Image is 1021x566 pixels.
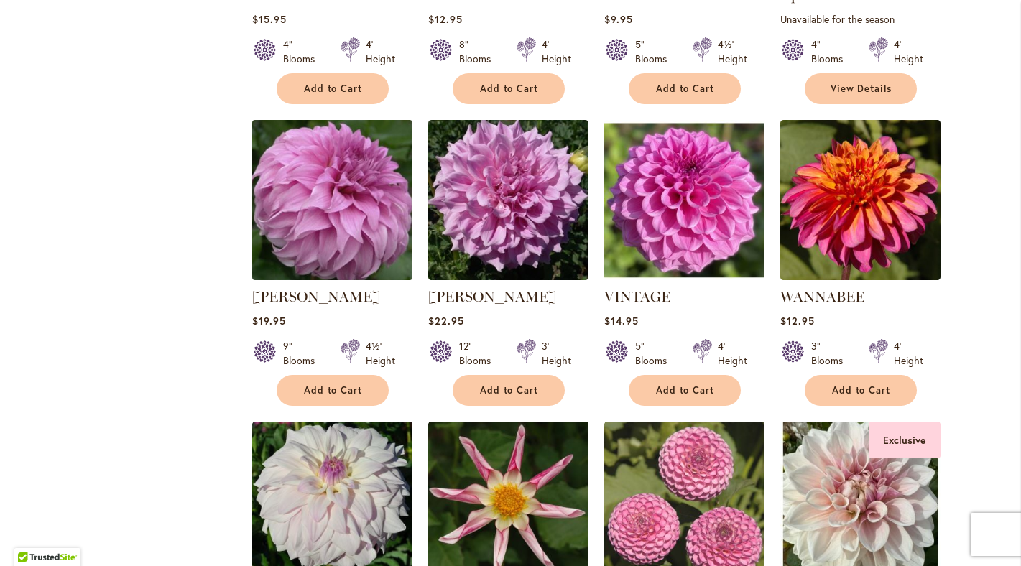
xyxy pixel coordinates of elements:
[832,384,891,396] span: Add to Cart
[252,269,412,283] a: Vassio Meggos
[283,37,323,66] div: 4" Blooms
[656,384,715,396] span: Add to Cart
[811,37,851,66] div: 4" Blooms
[11,515,51,555] iframe: Launch Accessibility Center
[277,73,389,104] button: Add to Cart
[453,73,565,104] button: Add to Cart
[248,116,416,284] img: Vassio Meggos
[805,73,917,104] a: View Details
[604,269,764,283] a: VINTAGE
[304,83,363,95] span: Add to Cart
[780,269,941,283] a: WANNABEE
[252,314,286,328] span: $19.95
[459,339,499,368] div: 12" Blooms
[252,288,380,305] a: [PERSON_NAME]
[894,37,923,66] div: 4' Height
[428,314,464,328] span: $22.95
[480,83,539,95] span: Add to Cart
[604,314,639,328] span: $14.95
[718,37,747,66] div: 4½' Height
[459,37,499,66] div: 8" Blooms
[780,288,864,305] a: WANNABEE
[656,83,715,95] span: Add to Cart
[780,120,941,280] img: WANNABEE
[428,288,556,305] a: [PERSON_NAME]
[629,375,741,406] button: Add to Cart
[277,375,389,406] button: Add to Cart
[811,339,851,368] div: 3" Blooms
[366,37,395,66] div: 4' Height
[283,339,323,368] div: 9" Blooms
[894,339,923,368] div: 4' Height
[428,269,588,283] a: Vera Seyfang
[252,12,287,26] span: $15.95
[869,422,941,458] div: Exclusive
[604,12,633,26] span: $9.95
[635,37,675,66] div: 5" Blooms
[805,375,917,406] button: Add to Cart
[428,12,463,26] span: $12.95
[718,339,747,368] div: 4' Height
[780,12,941,26] p: Unavailable for the season
[635,339,675,368] div: 5" Blooms
[428,120,588,280] img: Vera Seyfang
[366,339,395,368] div: 4½' Height
[480,384,539,396] span: Add to Cart
[604,288,670,305] a: VINTAGE
[304,384,363,396] span: Add to Cart
[453,375,565,406] button: Add to Cart
[542,37,571,66] div: 4' Height
[780,314,815,328] span: $12.95
[629,73,741,104] button: Add to Cart
[604,120,764,280] img: VINTAGE
[831,83,892,95] span: View Details
[542,339,571,368] div: 3' Height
